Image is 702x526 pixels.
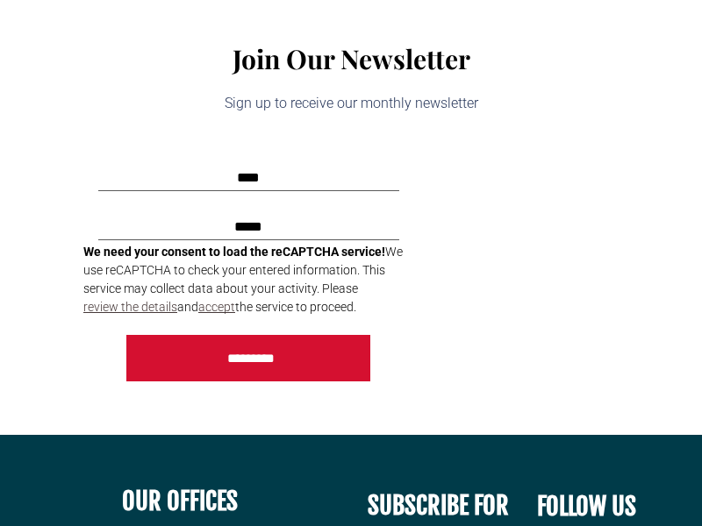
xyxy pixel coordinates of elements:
[537,491,636,522] font: FOLLOW US
[83,298,177,316] a: review the details
[641,9,686,54] button: menu
[83,245,385,259] strong: We need your consent to load the reCAPTCHA service!
[122,486,238,516] b: OUR OFFICES
[198,298,235,316] a: accept
[225,95,478,111] span: Sign up to receive our monthly newsletter
[35,15,140,47] img: Cambridge Management Logo
[83,245,403,314] span: We use reCAPTCHA to check your entered information. This service may collect data about your acti...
